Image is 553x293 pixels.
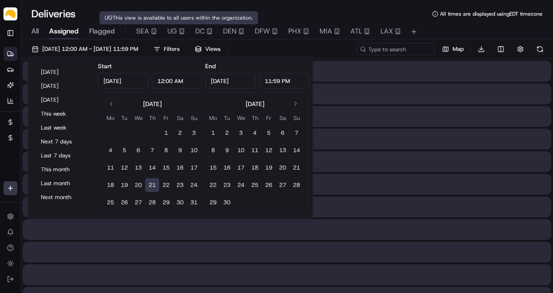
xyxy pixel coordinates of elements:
[145,196,159,210] button: 28
[290,98,302,110] button: Go to next month
[220,178,234,192] button: 23
[37,108,89,120] button: This week
[276,161,290,175] button: 20
[187,143,201,157] button: 10
[262,161,276,175] button: 19
[220,143,234,157] button: 9
[37,122,89,134] button: Last week
[173,161,187,175] button: 16
[82,170,140,179] span: API Documentation
[31,7,76,21] h1: Deliveries
[94,134,97,141] span: •
[98,62,112,70] label: Start
[117,178,131,192] button: 19
[37,177,89,190] button: Last month
[276,126,290,140] button: 6
[453,45,464,53] span: Map
[187,178,201,192] button: 24
[145,178,159,192] button: 21
[17,135,24,142] img: 1736555255976-a54dd68f-1ca7-489b-9aae-adbdc363a1c4
[205,45,220,53] span: Views
[9,113,58,120] div: Past conversations
[117,113,131,123] th: Tuesday
[248,161,262,175] button: 18
[290,126,303,140] button: 7
[103,143,117,157] button: 4
[117,143,131,157] button: 5
[145,113,159,123] th: Thursday
[5,167,70,183] a: 📗Knowledge Base
[259,73,310,89] input: Time
[131,113,145,123] th: Wednesday
[234,113,248,123] th: Wednesday
[262,178,276,192] button: 26
[17,170,67,179] span: Knowledge Base
[117,161,131,175] button: 12
[27,134,93,141] span: Wisdom [PERSON_NAME]
[159,161,173,175] button: 15
[150,43,183,55] button: Filters
[113,14,253,21] span: This view is available to all users within the organization.
[173,113,187,123] th: Saturday
[28,43,142,55] button: [DATE] 12:00 AM - [DATE] 11:59 PM
[187,161,201,175] button: 17
[37,80,89,92] button: [DATE]
[31,26,39,37] span: All
[131,196,145,210] button: 27
[206,126,220,140] button: 1
[89,26,115,37] span: Flagged
[438,43,468,55] button: Map
[205,73,256,89] input: Date
[37,94,89,106] button: [DATE]
[290,178,303,192] button: 28
[37,66,89,78] button: [DATE]
[143,100,162,108] div: [DATE]
[39,83,143,91] div: Start new chat
[276,113,290,123] th: Saturday
[276,178,290,192] button: 27
[37,163,89,176] button: This month
[234,143,248,157] button: 10
[3,3,17,24] button: Parsel
[173,126,187,140] button: 2
[191,43,224,55] button: Views
[9,126,23,143] img: Wisdom Oko
[37,136,89,148] button: Next 7 days
[37,150,89,162] button: Last 7 days
[70,167,143,183] a: 💻API Documentation
[206,143,220,157] button: 8
[262,143,276,157] button: 12
[159,126,173,140] button: 1
[320,26,332,37] span: MIA
[159,113,173,123] th: Friday
[173,178,187,192] button: 23
[187,113,201,123] th: Sunday
[136,26,149,37] span: SEA
[103,196,117,210] button: 25
[173,196,187,210] button: 30
[87,192,105,198] span: Pylon
[195,26,205,37] span: DC
[159,143,173,157] button: 8
[145,161,159,175] button: 14
[173,143,187,157] button: 9
[103,113,117,123] th: Monday
[39,91,120,98] div: We're available if you need us!
[131,161,145,175] button: 13
[206,178,220,192] button: 22
[49,26,79,37] span: Assigned
[117,196,131,210] button: 26
[276,143,290,157] button: 13
[262,113,276,123] th: Friday
[223,26,237,37] span: DEN
[440,10,543,17] span: All times are displayed using EDT timezone
[3,7,17,21] img: Parsel
[255,26,270,37] span: DFW
[23,56,143,65] input: Clear
[159,196,173,210] button: 29
[205,62,216,70] label: End
[290,113,303,123] th: Sunday
[220,161,234,175] button: 16
[187,196,201,210] button: 31
[42,45,138,53] span: [DATE] 12:00 AM - [DATE] 11:59 PM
